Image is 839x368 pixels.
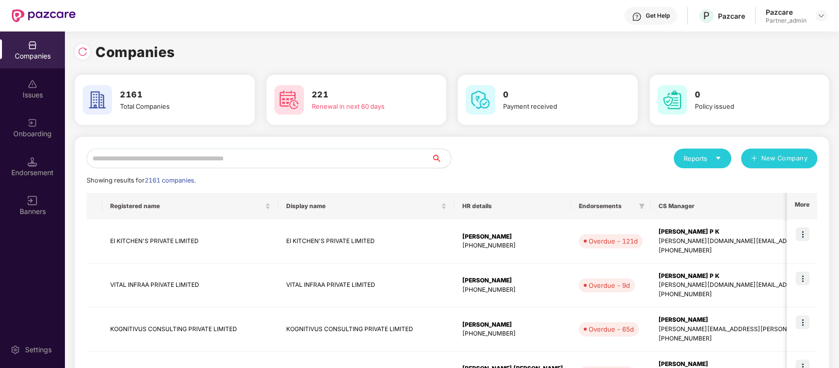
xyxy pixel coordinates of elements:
[110,202,263,210] span: Registered name
[787,193,817,219] th: More
[658,85,687,115] img: svg+xml;base64,PHN2ZyB4bWxucz0iaHR0cDovL3d3dy53My5vcmcvMjAwMC9zdmciIHdpZHRoPSI2MCIgaGVpZ2h0PSI2MC...
[12,9,76,22] img: New Pazcare Logo
[102,219,278,264] td: EI KITCHEN'S PRIVATE LIMITED
[462,241,563,250] div: [PHONE_NUMBER]
[695,101,802,111] div: Policy issued
[28,157,37,167] img: svg+xml;base64,PHN2ZyB3aWR0aD0iMTQuNSIgaGVpZ2h0PSIxNC41IiB2aWV3Qm94PSIwIDAgMTYgMTYiIGZpbGw9Im5vbm...
[120,101,227,111] div: Total Companies
[462,320,563,330] div: [PERSON_NAME]
[703,10,710,22] span: P
[28,196,37,206] img: svg+xml;base64,PHN2ZyB3aWR0aD0iMTYiIGhlaWdodD0iMTYiIHZpZXdCb3g9IjAgMCAxNiAxNiIgZmlsbD0ibm9uZSIgeG...
[462,232,563,242] div: [PERSON_NAME]
[503,89,610,101] h3: 0
[28,79,37,89] img: svg+xml;base64,PHN2ZyBpZD0iSXNzdWVzX2Rpc2FibGVkIiB4bWxucz0iaHR0cDovL3d3dy53My5vcmcvMjAwMC9zdmciIH...
[632,12,642,22] img: svg+xml;base64,PHN2ZyBpZD0iSGVscC0zMngzMiIgeG1sbnM9Imh0dHA6Ly93d3cudzMub3JnLzIwMDAvc3ZnIiB3aWR0aD...
[102,193,278,219] th: Registered name
[312,101,419,111] div: Renewal in next 60 days
[639,203,645,209] span: filter
[431,154,451,162] span: search
[278,264,454,308] td: VITAL INFRAA PRIVATE LIMITED
[589,280,630,290] div: Overdue - 9d
[718,11,745,21] div: Pazcare
[431,149,451,168] button: search
[462,285,563,295] div: [PHONE_NUMBER]
[22,345,55,355] div: Settings
[462,329,563,338] div: [PHONE_NUMBER]
[637,200,647,212] span: filter
[95,41,175,63] h1: Companies
[589,324,634,334] div: Overdue - 65d
[761,153,808,163] span: New Company
[715,155,721,161] span: caret-down
[684,153,721,163] div: Reports
[286,202,439,210] span: Display name
[766,17,807,25] div: Partner_admin
[83,85,112,115] img: svg+xml;base64,PHN2ZyB4bWxucz0iaHR0cDovL3d3dy53My5vcmcvMjAwMC9zdmciIHdpZHRoPSI2MCIgaGVpZ2h0PSI2MC...
[102,264,278,308] td: VITAL INFRAA PRIVATE LIMITED
[28,118,37,128] img: svg+xml;base64,PHN2ZyB3aWR0aD0iMjAiIGhlaWdodD0iMjAiIHZpZXdCb3g9IjAgMCAyMCAyMCIgZmlsbD0ibm9uZSIgeG...
[695,89,802,101] h3: 0
[579,202,635,210] span: Endorsements
[312,89,419,101] h3: 221
[87,177,196,184] span: Showing results for
[454,193,571,219] th: HR details
[145,177,196,184] span: 2161 companies.
[796,272,809,285] img: icon
[120,89,227,101] h3: 2161
[796,227,809,241] img: icon
[466,85,495,115] img: svg+xml;base64,PHN2ZyB4bWxucz0iaHR0cDovL3d3dy53My5vcmcvMjAwMC9zdmciIHdpZHRoPSI2MCIgaGVpZ2h0PSI2MC...
[278,307,454,352] td: KOGNITIVUS CONSULTING PRIVATE LIMITED
[503,101,610,111] div: Payment received
[751,155,757,163] span: plus
[102,307,278,352] td: KOGNITIVUS CONSULTING PRIVATE LIMITED
[817,12,825,20] img: svg+xml;base64,PHN2ZyBpZD0iRHJvcGRvd24tMzJ4MzIiIHhtbG5zPSJodHRwOi8vd3d3LnczLm9yZy8yMDAwL3N2ZyIgd2...
[28,40,37,50] img: svg+xml;base64,PHN2ZyBpZD0iQ29tcGFuaWVzIiB4bWxucz0iaHR0cDovL3d3dy53My5vcmcvMjAwMC9zdmciIHdpZHRoPS...
[766,7,807,17] div: Pazcare
[462,276,563,285] div: [PERSON_NAME]
[278,219,454,264] td: EI KITCHEN'S PRIVATE LIMITED
[278,193,454,219] th: Display name
[589,236,638,246] div: Overdue - 121d
[796,315,809,329] img: icon
[10,345,20,355] img: svg+xml;base64,PHN2ZyBpZD0iU2V0dGluZy0yMHgyMCIgeG1sbnM9Imh0dHA6Ly93d3cudzMub3JnLzIwMDAvc3ZnIiB3aW...
[741,149,817,168] button: plusNew Company
[274,85,304,115] img: svg+xml;base64,PHN2ZyB4bWxucz0iaHR0cDovL3d3dy53My5vcmcvMjAwMC9zdmciIHdpZHRoPSI2MCIgaGVpZ2h0PSI2MC...
[78,47,88,57] img: svg+xml;base64,PHN2ZyBpZD0iUmVsb2FkLTMyeDMyIiB4bWxucz0iaHR0cDovL3d3dy53My5vcmcvMjAwMC9zdmciIHdpZH...
[646,12,670,20] div: Get Help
